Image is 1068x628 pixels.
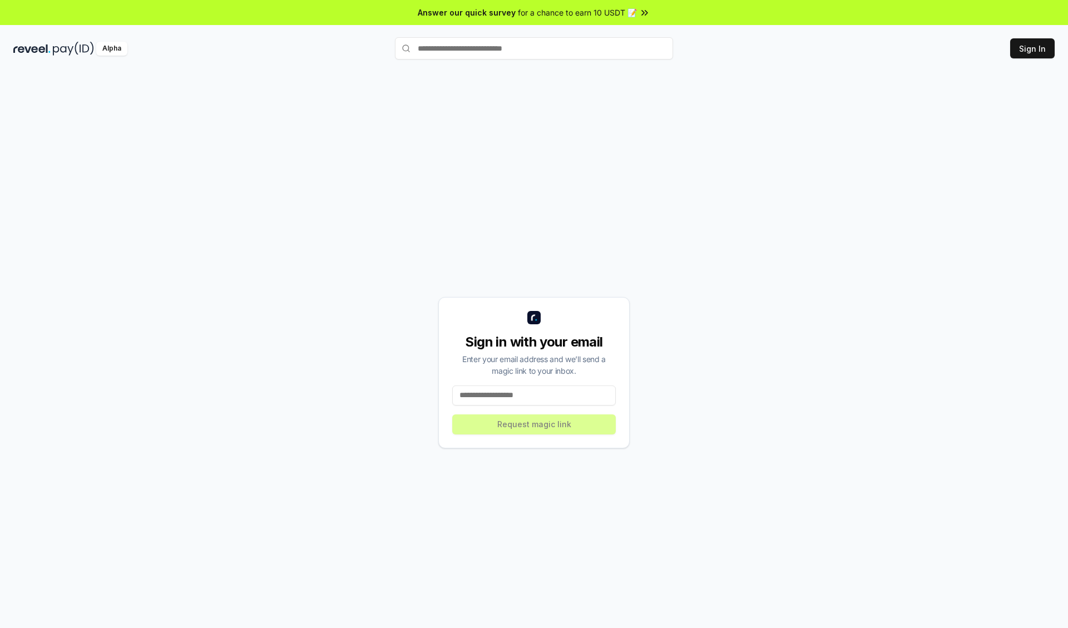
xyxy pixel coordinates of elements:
img: logo_small [527,311,541,324]
img: reveel_dark [13,42,51,56]
div: Alpha [96,42,127,56]
button: Sign In [1010,38,1055,58]
div: Sign in with your email [452,333,616,351]
div: Enter your email address and we’ll send a magic link to your inbox. [452,353,616,377]
span: Answer our quick survey [418,7,516,18]
img: pay_id [53,42,94,56]
span: for a chance to earn 10 USDT 📝 [518,7,637,18]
